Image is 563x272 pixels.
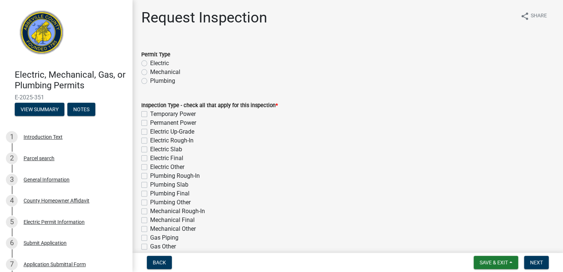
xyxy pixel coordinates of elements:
div: Submit Application [24,240,67,245]
button: Next [524,256,549,269]
div: 4 [6,195,18,206]
div: County Homeowner Affidavit [24,198,89,203]
div: Electric Permit Information [24,219,85,225]
wm-modal-confirm: Notes [67,107,95,113]
div: 6 [6,237,18,249]
span: Back [153,259,166,265]
button: Notes [67,103,95,116]
span: Next [530,259,543,265]
button: Save & Exit [474,256,518,269]
label: Plumbing Slab [150,180,188,189]
label: Mechanical Rough-In [150,207,205,216]
button: Back [147,256,172,269]
h4: Electric, Mechanical, Gas, or Plumbing Permits [15,70,127,91]
label: Gas Other [150,242,176,251]
i: share [520,12,529,21]
label: Electric Slab [150,145,182,154]
div: Parcel search [24,156,54,161]
label: Mechanical Other [150,225,196,233]
label: Mechanical [150,68,180,77]
label: Plumbing [150,77,175,85]
label: Electric Other [150,163,184,172]
button: shareShare [514,9,553,23]
label: Plumbing Other [150,198,191,207]
label: Temporary Power [150,110,196,119]
div: General Information [24,177,70,182]
label: Electric Final [150,154,183,163]
wm-modal-confirm: Summary [15,107,64,113]
label: Inspection Type - check all that apply for this inspection [141,103,278,108]
label: Gas Piping [150,233,178,242]
label: Mechanical Final [150,216,195,225]
div: 1 [6,131,18,143]
label: Plumbing Final [150,189,190,198]
h1: Request Inspection [141,9,267,27]
label: Electric Rough-In [150,136,194,145]
div: 5 [6,216,18,228]
label: Plumbing Rough-In [150,172,200,180]
span: Save & Exit [479,259,508,265]
div: Introduction Text [24,134,63,139]
span: E-2025-351 [15,94,118,101]
div: 3 [6,174,18,186]
label: Permanent Power [150,119,196,127]
label: Electric Up-Grade [150,127,194,136]
label: Permit Type [141,52,170,57]
button: View Summary [15,103,64,116]
img: Abbeville County, South Carolina [15,8,69,62]
div: Application Submittal Form [24,262,86,267]
label: Electric [150,59,169,68]
span: Share [531,12,547,21]
div: 2 [6,152,18,164]
div: 7 [6,258,18,270]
